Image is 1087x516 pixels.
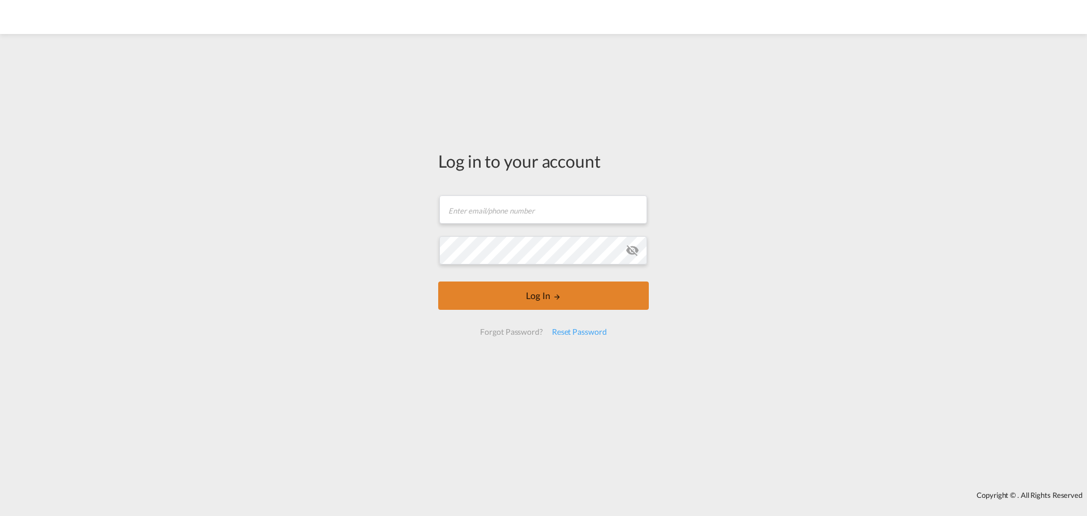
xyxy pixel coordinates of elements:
input: Enter email/phone number [439,195,647,224]
md-icon: icon-eye-off [626,244,639,257]
div: Reset Password [547,322,611,342]
div: Forgot Password? [476,322,547,342]
button: LOGIN [438,282,649,310]
div: Log in to your account [438,149,649,173]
